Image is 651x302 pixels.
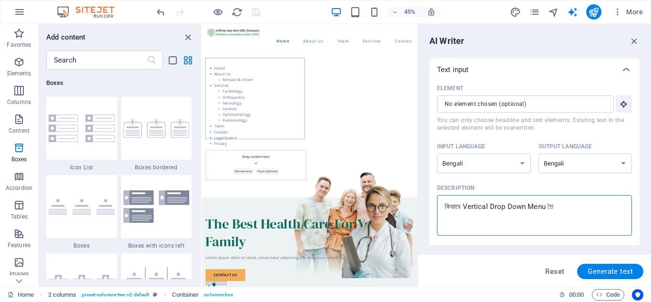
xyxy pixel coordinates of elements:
[588,268,633,275] span: Generate text
[203,289,233,301] span: . columns-box
[510,7,521,18] i: Design (Ctrl+Alt+Y)
[442,200,627,231] textarea: Description
[46,164,117,171] span: Icon List
[437,95,607,113] input: ElementYou can only choose headline and text elements. Existing text in the selected element will...
[548,7,559,18] i: Navigator
[231,6,243,18] button: reload
[529,6,540,18] button: pages
[46,51,147,70] input: Search
[539,154,632,173] select: Output language
[182,54,193,66] button: grid-view
[155,6,166,18] button: undo
[48,289,234,301] nav: breadcrumb
[182,31,193,43] button: close panel
[437,116,632,132] span: You can only choose headline and text elements. Existing text in the selected element will be ove...
[46,31,86,43] h6: Add content
[559,289,584,301] h6: Session time
[8,241,31,249] p: Features
[9,127,30,135] p: Content
[567,6,579,18] button: text_generator
[49,115,115,142] img: Group16.svg
[10,213,28,220] p: Tables
[46,77,192,89] h6: Boxes
[576,291,577,298] span: :
[427,8,436,16] i: On resize automatically adjust zoom level to fit chosen device.
[548,6,559,18] button: navigator
[11,156,27,163] p: Boxes
[48,289,77,301] span: Click to select. Double-click to edit
[437,84,463,92] p: Element
[8,289,34,301] a: Click to cancel selection. Double-click to open Pages
[613,7,643,17] span: More
[437,143,486,150] p: Input language
[545,268,564,275] span: Reset
[429,58,640,81] div: Text input
[437,65,468,74] p: Text input
[10,270,29,278] p: Images
[402,6,417,18] h6: 45%
[167,54,178,66] button: list-view
[7,98,31,106] p: Columns
[616,95,632,113] button: ElementYou can only choose headline and text elements. Existing text in the selected element will...
[123,190,190,222] img: boxes-with-icon-left.svg
[121,242,192,250] span: Boxes with icons left
[437,154,531,173] select: Input language
[609,4,647,20] button: More
[429,81,640,251] div: Text input
[46,175,117,250] div: Boxes
[632,289,643,301] button: Usercentrics
[577,264,643,279] button: Generate text
[49,275,115,295] img: boxes-with-icons-outside.svg
[46,97,117,171] div: Icon List
[121,175,192,250] div: Boxes with icons left
[569,289,584,301] span: 00 00
[153,292,157,297] i: This element is a customizable preset
[596,289,620,301] span: Code
[7,70,31,77] p: Elements
[437,184,474,192] p: Description
[232,7,243,18] i: Reload page
[121,97,192,171] div: Boxes bordered
[510,6,521,18] button: design
[586,4,601,20] button: publish
[123,119,190,138] img: boxes-bordered.svg
[49,198,115,215] img: boxes.svg
[80,289,149,301] span: . preset-columns-two-v2-default
[540,264,570,279] button: Reset
[172,289,199,301] span: Click to select. Double-click to edit
[539,143,592,150] p: Output language
[7,41,31,49] p: Favorites
[46,242,117,250] span: Boxes
[121,164,192,171] span: Boxes bordered
[529,7,540,18] i: Pages (Ctrl+Alt+S)
[55,6,126,18] img: Editor Logo
[155,7,166,18] i: Undo: Change CSS classes (Ctrl+Z)
[592,289,624,301] button: Code
[429,35,464,47] h6: AI Writer
[388,6,422,18] button: 45%
[6,184,32,192] p: Accordion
